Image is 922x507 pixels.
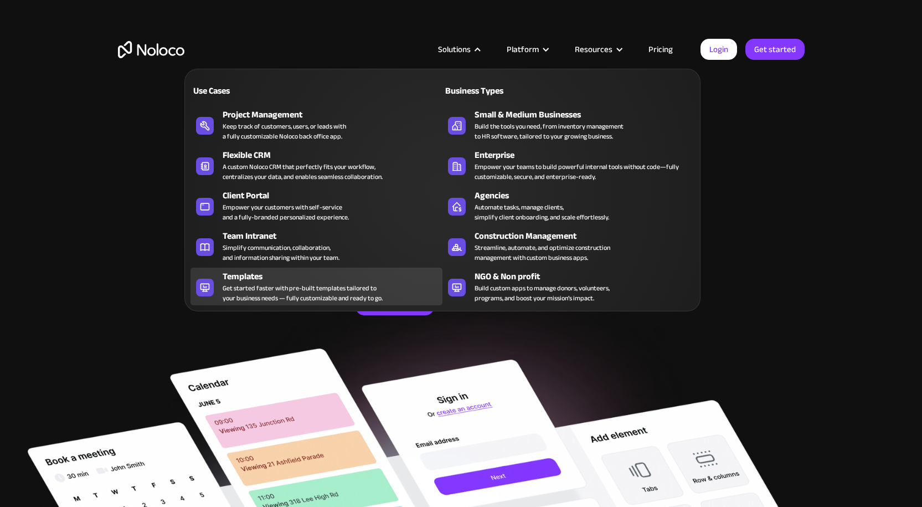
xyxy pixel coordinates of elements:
[700,39,737,60] a: Login
[223,148,447,162] div: Flexible CRM
[475,243,610,263] div: Streamline, automate, and optimize construction management with custom business apps.
[507,42,539,57] div: Platform
[442,78,694,103] a: Business Types
[475,162,689,182] div: Empower your teams to build powerful internal tools without code—fully customizable, secure, and ...
[442,187,694,224] a: AgenciesAutomate tasks, manage clients,simplify client onboarding, and scale effortlessly.
[438,42,471,57] div: Solutions
[575,42,612,57] div: Resources
[493,42,561,57] div: Platform
[475,229,699,243] div: Construction Management
[745,39,805,60] a: Get started
[223,162,383,182] div: A custom Noloco CRM that perfectly fits your workflow, centralizes your data, and enables seamles...
[475,283,610,303] div: Build custom apps to manage donors, volunteers, programs, and boost your mission’s impact.
[475,148,699,162] div: Enterprise
[442,268,694,305] a: NGO & Non profitBuild custom apps to manage donors, volunteers,programs, and boost your mission’s...
[442,106,694,144] a: Small & Medium BusinessesBuild the tools you need, from inventory managementto HR software, tailo...
[475,121,624,141] div: Build the tools you need, from inventory management to HR software, tailored to your growing busi...
[223,229,447,243] div: Team Intranet
[635,42,687,57] a: Pricing
[190,78,442,103] a: Use Cases
[424,42,493,57] div: Solutions
[190,146,442,184] a: Flexible CRMA custom Noloco CRM that perfectly fits your workflow,centralizes your data, and enab...
[442,84,564,98] div: Business Types
[442,227,694,265] a: Construction ManagementStreamline, automate, and optimize constructionmanagement with custom busi...
[223,283,383,303] div: Get started faster with pre-built templates tailored to your business needs — fully customizable ...
[184,53,700,311] nav: Solutions
[190,227,442,265] a: Team IntranetSimplify communication, collaboration,and information sharing within your team.
[223,121,346,141] div: Keep track of customers, users, or leads with a fully customizable Noloco back office app.
[475,108,699,121] div: Small & Medium Businesses
[475,270,699,283] div: NGO & Non profit
[118,41,184,58] a: home
[190,187,442,224] a: Client PortalEmpower your customers with self-serviceand a fully-branded personalized experience.
[442,146,694,184] a: EnterpriseEmpower your teams to build powerful internal tools without code—fully customizable, se...
[475,202,609,222] div: Automate tasks, manage clients, simplify client onboarding, and scale effortlessly.
[190,106,442,144] a: Project ManagementKeep track of customers, users, or leads witha fully customizable Noloco back o...
[190,84,312,98] div: Use Cases
[561,42,635,57] div: Resources
[475,189,699,202] div: Agencies
[190,268,442,305] a: TemplatesGet started faster with pre-built templates tailored toyour business needs — fully custo...
[223,189,447,202] div: Client Portal
[223,243,339,263] div: Simplify communication, collaboration, and information sharing within your team.
[223,108,447,121] div: Project Management
[223,270,447,283] div: Templates
[118,114,805,203] h2: Business Apps for Teams
[223,202,349,222] div: Empower your customers with self-service and a fully-branded personalized experience.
